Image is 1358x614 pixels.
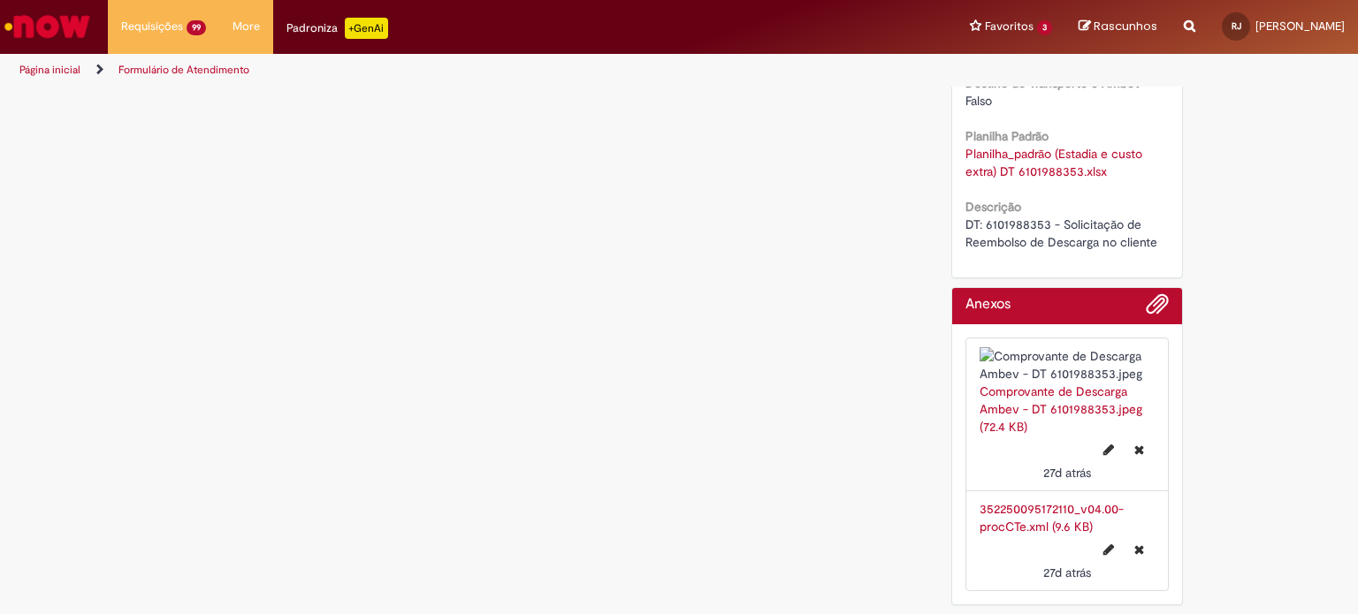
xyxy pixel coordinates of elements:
[1079,19,1157,35] a: Rascunhos
[965,93,992,109] span: Falso
[1232,20,1241,32] span: RJ
[1093,535,1125,564] button: Editar nome de arquivo 352250095172110_v04.00-procCTe.xml
[965,75,1141,91] b: Destino do Transporte é Ambev
[1094,18,1157,34] span: Rascunhos
[1043,465,1091,481] span: 27d atrás
[1255,19,1345,34] span: [PERSON_NAME]
[1124,436,1155,464] button: Excluir Comprovante de Descarga Ambev - DT 6101988353.jpeg
[965,128,1049,144] b: Planilha Padrão
[345,18,388,39] p: +GenAi
[121,18,183,35] span: Requisições
[286,18,388,39] div: Padroniza
[1037,20,1052,35] span: 3
[980,347,1156,383] img: Comprovante de Descarga Ambev - DT 6101988353.jpeg
[1043,565,1091,580] time: 02/09/2025 10:47:04
[985,18,1034,35] span: Favoritos
[1043,465,1091,481] time: 02/09/2025 10:49:16
[980,383,1142,435] a: Comprovante de Descarga Ambev - DT 6101988353.jpeg (72.4 KB)
[187,20,206,35] span: 99
[1043,565,1091,580] span: 27d atrás
[2,9,93,44] img: ServiceNow
[1124,535,1155,564] button: Excluir 352250095172110_v04.00-procCTe.xml
[13,54,892,87] ul: Trilhas de página
[965,297,1011,313] h2: Anexos
[965,146,1146,179] a: Download de Planilha_padrão (Estadia e custo extra) DT 6101988353.xlsx
[19,63,80,77] a: Página inicial
[965,216,1157,250] span: DT: 6101988353 - Solicitação de Reembolso de Descarga no cliente
[980,501,1124,534] a: 352250095172110_v04.00-procCTe.xml (9.6 KB)
[1146,292,1169,324] button: Adicionar anexos
[118,63,249,77] a: Formulário de Atendimento
[965,199,1021,215] b: Descrição
[233,18,260,35] span: More
[1093,436,1125,464] button: Editar nome de arquivo Comprovante de Descarga Ambev - DT 6101988353.jpeg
